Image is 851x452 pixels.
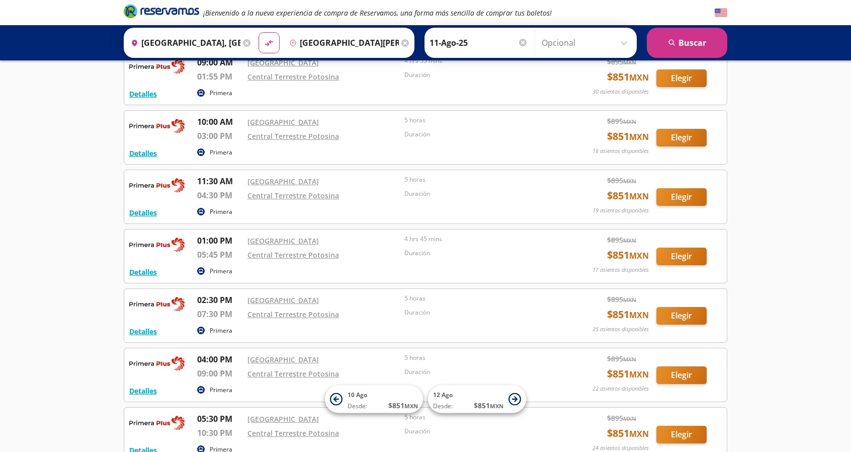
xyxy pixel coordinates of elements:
span: $ 895 [607,56,636,67]
span: $ 895 [607,175,636,186]
p: 5 horas [404,175,556,184]
p: Primera [210,207,232,216]
i: Brand Logo [124,4,199,19]
p: Duración [404,308,556,317]
small: MXN [623,58,636,66]
a: [GEOGRAPHIC_DATA] [247,236,319,246]
a: [GEOGRAPHIC_DATA] [247,58,319,67]
p: 16 asientos disponibles [592,147,649,156]
span: $ 895 [607,235,636,245]
input: Elegir Fecha [430,30,528,55]
p: 10:30 PM [197,427,242,439]
span: $ 851 [388,400,418,411]
img: RESERVAMOS [129,56,185,77]
button: Elegir [656,248,707,265]
button: Elegir [656,307,707,325]
button: Elegir [656,366,707,384]
img: RESERVAMOS [129,294,185,314]
small: MXN [490,402,503,410]
a: [GEOGRAPHIC_DATA] [247,355,319,364]
p: 01:00 PM [197,235,242,247]
p: 5 horas [404,353,556,362]
span: $ 851 [474,400,503,411]
p: 4 hrs 45 mins [404,235,556,244]
a: Central Terrestre Potosina [247,310,339,319]
p: 17 asientos disponibles [592,266,649,274]
p: 19 asientos disponibles [592,206,649,215]
span: $ 895 [607,413,636,423]
a: Central Terrestre Potosina [247,428,339,438]
img: RESERVAMOS [129,116,185,136]
a: [GEOGRAPHIC_DATA] [247,117,319,127]
span: 10 Ago [348,391,367,399]
small: MXN [623,296,636,304]
p: 04:30 PM [197,189,242,201]
small: MXN [629,428,649,439]
button: Elegir [656,426,707,443]
a: Central Terrestre Potosina [247,131,339,141]
button: Elegir [656,129,707,146]
p: Duración [404,367,556,376]
button: Elegir [656,69,707,87]
span: Desde: [348,402,367,411]
p: Duración [404,70,556,80]
img: RESERVAMOS [129,413,185,433]
p: 11:30 AM [197,175,242,187]
small: MXN [629,250,649,261]
button: Detalles [129,386,157,396]
p: 05:45 PM [197,249,242,261]
small: MXN [629,131,649,142]
p: Primera [210,148,232,157]
p: Primera [210,89,232,98]
p: 10:00 AM [197,116,242,128]
img: RESERVAMOS [129,235,185,255]
a: [GEOGRAPHIC_DATA] [247,177,319,186]
input: Buscar Destino [285,30,399,55]
p: 03:00 PM [197,130,242,142]
p: 09:00 AM [197,56,242,68]
input: Opcional [542,30,632,55]
a: Central Terrestre Potosina [247,369,339,379]
button: 10 AgoDesde:$851MXN [325,386,423,413]
a: Central Terrestre Potosina [247,250,339,260]
img: RESERVAMOS [129,353,185,373]
span: $ 851 [607,366,649,382]
button: Buscar [647,28,727,58]
button: Detalles [129,89,157,99]
span: $ 851 [607,69,649,85]
a: [GEOGRAPHIC_DATA] [247,414,319,424]
button: Detalles [129,207,157,218]
span: $ 895 [607,116,636,126]
a: Central Terrestre Potosina [247,191,339,200]
button: Detalles [129,267,157,277]
p: 02:30 PM [197,294,242,306]
span: $ 851 [607,307,649,322]
span: Desde: [433,402,453,411]
small: MXN [623,177,636,185]
p: Primera [210,326,232,335]
p: 30 asientos disponibles [592,88,649,96]
button: Detalles [129,326,157,337]
p: Duración [404,189,556,198]
span: $ 851 [607,248,649,263]
p: 5 horas [404,413,556,422]
p: 09:00 PM [197,367,242,380]
small: MXN [629,369,649,380]
p: 5 horas [404,294,556,303]
small: MXN [629,191,649,202]
p: 25 asientos disponibles [592,325,649,334]
p: 07:30 PM [197,308,242,320]
p: 5 horas [404,116,556,125]
small: MXN [623,415,636,422]
span: 12 Ago [433,391,453,399]
span: $ 895 [607,353,636,364]
a: Central Terrestre Potosina [247,72,339,82]
img: RESERVAMOS [129,175,185,195]
p: 05:30 PM [197,413,242,425]
p: Primera [210,386,232,395]
small: MXN [623,355,636,363]
p: 22 asientos disponibles [592,385,649,393]
p: 4 hrs 55 mins [404,56,556,65]
button: Elegir [656,188,707,206]
span: $ 851 [607,129,649,144]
